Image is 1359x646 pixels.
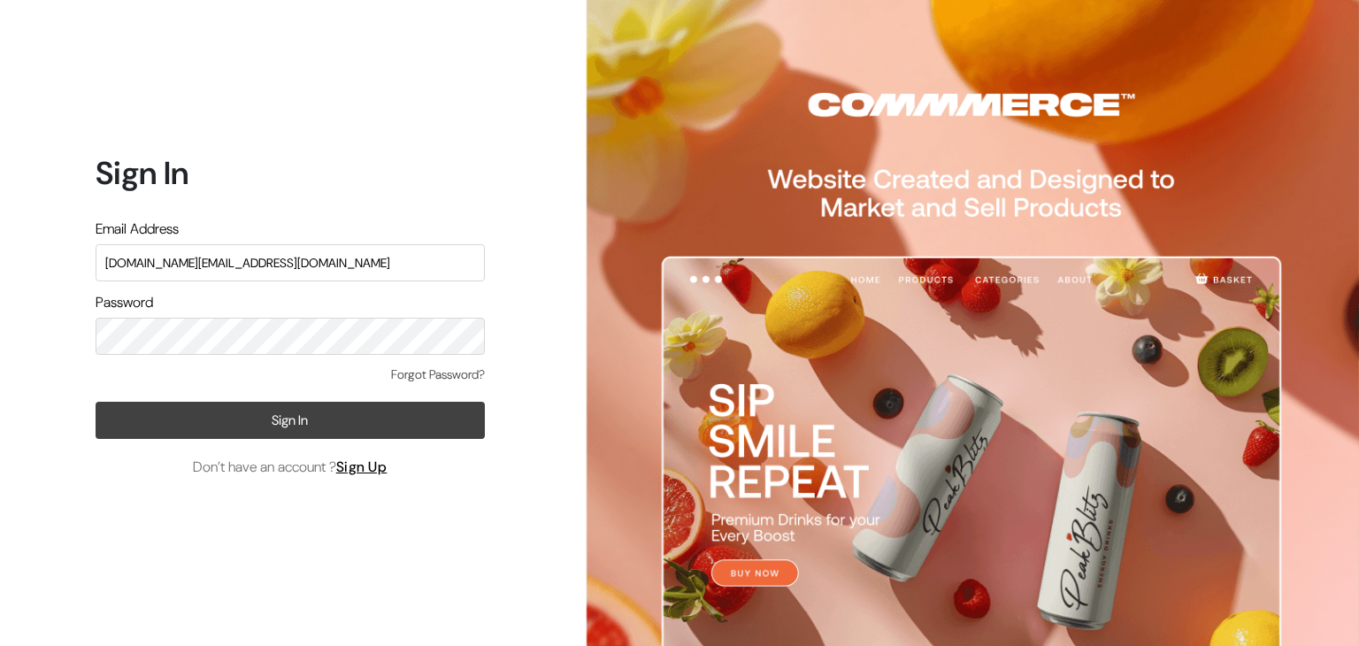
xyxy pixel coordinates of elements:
[391,365,485,384] a: Forgot Password?
[193,457,388,478] span: Don’t have an account ?
[96,292,153,313] label: Password
[96,154,485,192] h1: Sign In
[96,219,179,240] label: Email Address
[336,458,388,476] a: Sign Up
[96,402,485,439] button: Sign In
